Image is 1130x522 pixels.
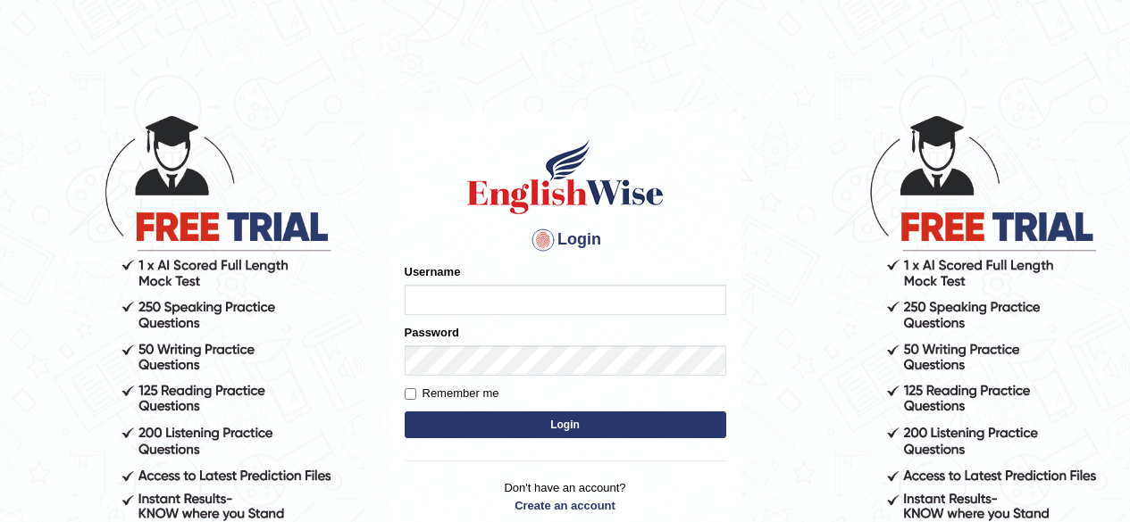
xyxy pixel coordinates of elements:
[405,411,726,438] button: Login
[405,497,726,514] a: Create an account
[464,137,667,217] img: Logo of English Wise sign in for intelligent practice with AI
[405,263,461,280] label: Username
[405,324,459,341] label: Password
[405,226,726,254] h4: Login
[405,388,416,400] input: Remember me
[405,385,499,402] label: Remember me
